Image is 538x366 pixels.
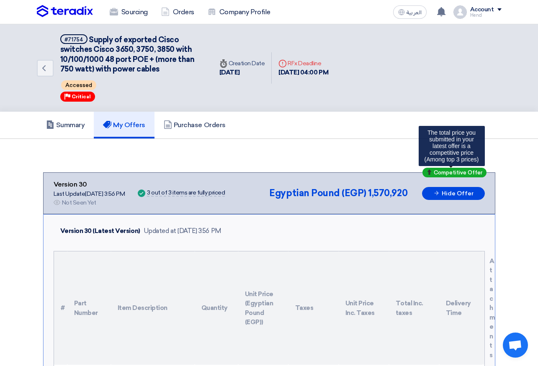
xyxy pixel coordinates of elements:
[422,187,485,200] button: Hide Offer
[278,68,328,77] div: [DATE] 04:00 PM
[54,251,67,365] th: #
[67,251,111,365] th: Part Number
[470,13,502,18] div: Hend
[54,189,125,198] div: Last Update [DATE] 3:56 PM
[64,37,83,42] div: #71754
[453,5,467,19] img: profile_test.png
[54,179,125,189] div: Version 30
[201,3,277,21] a: Company Profile
[147,190,225,197] div: 3 out of 3 items are fully priced
[269,187,366,199] span: Egyptian Pound (EGP)
[154,3,201,21] a: Orders
[103,121,145,129] h5: My Offers
[111,251,195,365] th: Item Description
[339,251,389,365] th: Unit Price Inc. Taxes
[219,68,265,77] div: [DATE]
[470,6,494,13] div: Account
[37,5,93,18] img: Teradix logo
[144,226,221,236] div: Updated at [DATE] 3:56 PM
[419,126,485,166] div: The total price you submitted in your latest offer is a competitive price (Among top 3 prices)
[60,35,195,74] span: Supply of exported Cisco switches Cisco 3650, 3750, 3850 with 10/100/1000 48 port POE + (more tha...
[278,59,328,68] div: RFx Deadline
[393,5,427,19] button: العربية
[407,10,422,15] span: العربية
[483,251,484,365] th: Attachments
[72,94,91,100] span: Critical
[164,121,226,129] h5: Purchase Orders
[219,59,265,68] div: Creation Date
[434,170,482,175] span: Competitive Offer
[154,112,235,138] a: Purchase Orders
[288,251,339,365] th: Taxes
[94,112,154,138] a: My Offers
[62,198,96,207] div: Not Seen Yet
[389,251,439,365] th: Total Inc. taxes
[61,80,96,90] span: Accessed
[60,226,140,236] div: Version 30 (Latest Version)
[503,333,528,358] div: Open chat
[103,3,154,21] a: Sourcing
[60,34,203,74] h5: Supply of exported Cisco switches Cisco 3650, 3750, 3850 with 10/100/1000 48 port POE + (more tha...
[37,112,94,138] a: Summary
[439,251,483,365] th: Delivery Time
[238,251,288,365] th: Unit Price (Egyptian Pound (EGP))
[368,187,407,199] span: 1,570,920
[46,121,85,129] h5: Summary
[195,251,238,365] th: Quantity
